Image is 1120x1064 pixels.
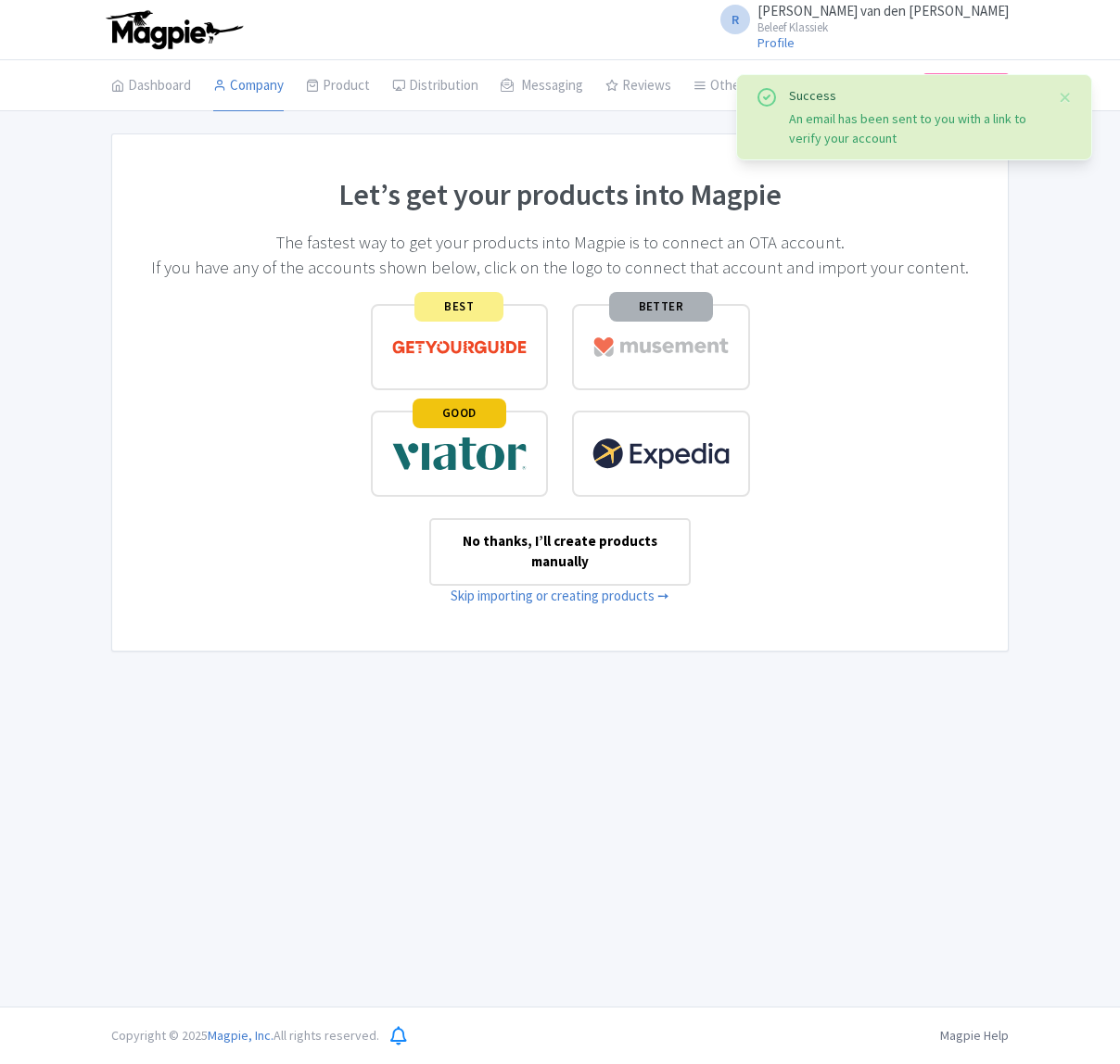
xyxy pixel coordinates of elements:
[501,60,583,112] a: Messaging
[111,60,191,112] a: Dashboard
[694,60,745,112] a: Other
[709,4,1009,33] a: R [PERSON_NAME] van den [PERSON_NAME] Beleef Klassiek
[560,298,762,397] a: BETTER
[451,587,669,604] a: Skip importing or creating products ➙
[413,399,506,428] span: GOOD
[134,231,986,255] p: The fastest way to get your products into Magpie is to connect an OTA account.
[923,73,1009,97] a: Subscription
[213,60,284,112] a: Company
[757,34,795,51] a: Profile
[720,5,750,34] span: R
[359,298,561,397] a: BEST
[134,256,986,280] p: If you have any of the accounts shown below, click on the logo to connect that account and import...
[789,109,1043,148] div: An email has been sent to you with a link to verify your account
[605,60,671,112] a: Reviews
[414,292,503,322] span: BEST
[592,431,730,476] img: expedia22-01-93867e2ff94c7cd37d965f09d456db68.svg
[359,404,561,503] a: GOOD
[592,324,730,370] img: musement-dad6797fd076d4ac540800b229e01643.svg
[1058,86,1073,108] button: Close
[429,518,691,586] a: No thanks, I’ll create products manually
[757,21,1009,33] small: Beleef Klassiek
[134,179,986,211] h1: Let’s get your products into Magpie
[208,1027,274,1044] span: Magpie, Inc.
[757,2,1009,19] span: [PERSON_NAME] van den [PERSON_NAME]
[940,1027,1009,1044] a: Magpie Help
[392,60,478,112] a: Distribution
[102,9,246,50] img: logo-ab69f6fb50320c5b225c76a69d11143b.png
[391,431,528,476] img: viator-e2bf771eb72f7a6029a5edfbb081213a.svg
[609,292,713,322] span: BETTER
[391,324,528,370] img: get_your_guide-5a6366678479520ec94e3f9d2b9f304b.svg
[100,1026,390,1045] div: Copyright © 2025 All rights reserved.
[789,86,1043,106] div: Success
[306,60,370,112] a: Product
